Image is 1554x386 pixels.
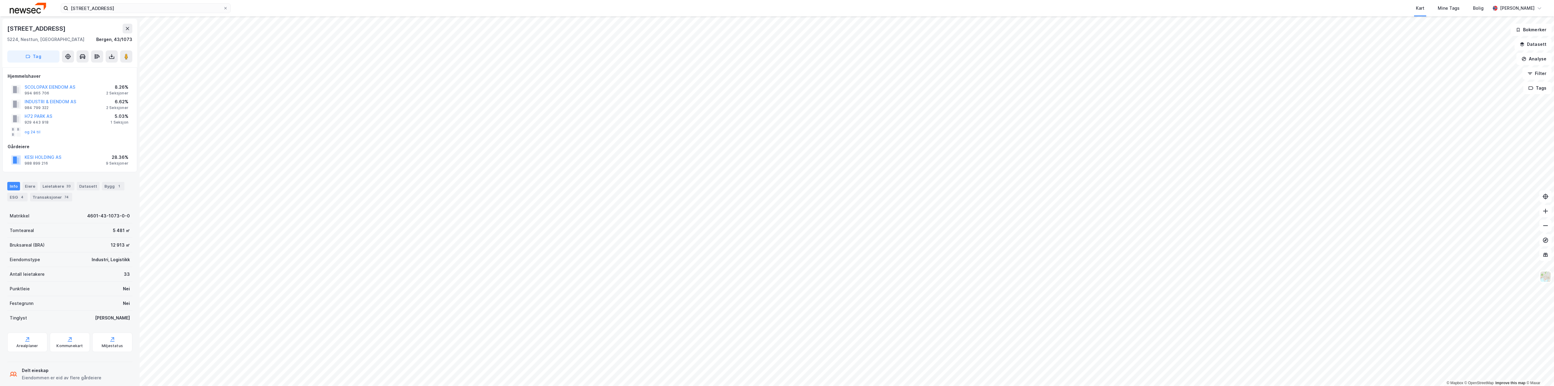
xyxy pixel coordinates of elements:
[102,182,124,190] div: Bygg
[10,285,30,292] div: Punktleie
[63,194,70,200] div: 74
[7,36,84,43] div: 5224, Nesttun, [GEOGRAPHIC_DATA]
[10,212,29,220] div: Matrikkel
[1464,381,1494,385] a: OpenStreetMap
[123,285,130,292] div: Nei
[1438,5,1460,12] div: Mine Tags
[25,161,48,166] div: 988 899 216
[92,256,130,263] div: Industri, Logistikk
[113,227,130,234] div: 5 481 ㎡
[65,183,72,189] div: 33
[10,227,34,234] div: Tomteareal
[106,84,128,91] div: 8.26%
[96,36,132,43] div: Bergen, 43/1073
[8,143,132,150] div: Gårdeiere
[1495,381,1525,385] a: Improve this map
[106,91,128,96] div: 2 Seksjoner
[1524,357,1554,386] iframe: Chat Widget
[123,300,130,307] div: Nei
[10,271,45,278] div: Antall leietakere
[106,154,128,161] div: 28.36%
[77,182,100,190] div: Datasett
[1511,24,1552,36] button: Bokmerker
[25,105,49,110] div: 984 799 322
[1516,53,1552,65] button: Analyse
[10,256,40,263] div: Eiendomstype
[25,120,49,125] div: 929 443 918
[106,161,128,166] div: 9 Seksjoner
[1523,82,1552,94] button: Tags
[19,194,25,200] div: 4
[22,182,38,190] div: Eiere
[10,300,33,307] div: Festegrunn
[56,343,83,348] div: Kommunekart
[7,24,67,33] div: [STREET_ADDRESS]
[7,193,28,201] div: ESG
[1473,5,1484,12] div: Bolig
[1416,5,1424,12] div: Kart
[1524,357,1554,386] div: Kontrollprogram for chat
[1500,5,1535,12] div: [PERSON_NAME]
[25,91,49,96] div: 994 865 706
[8,73,132,80] div: Hjemmelshaver
[1522,67,1552,80] button: Filter
[68,4,223,13] input: Søk på adresse, matrikkel, gårdeiere, leietakere eller personer
[22,367,101,374] div: Delt eieskap
[16,343,38,348] div: Arealplaner
[102,343,123,348] div: Miljøstatus
[7,50,59,63] button: Tag
[95,314,130,322] div: [PERSON_NAME]
[1540,271,1551,282] img: Z
[124,271,130,278] div: 33
[110,120,128,125] div: 1 Seksjon
[1515,38,1552,50] button: Datasett
[106,98,128,105] div: 6.62%
[7,182,20,190] div: Info
[1447,381,1463,385] a: Mapbox
[116,183,122,189] div: 1
[87,212,130,220] div: 4601-43-1073-0-0
[10,314,27,322] div: Tinglyst
[30,193,72,201] div: Transaksjoner
[111,241,130,249] div: 12 913 ㎡
[106,105,128,110] div: 2 Seksjoner
[10,241,45,249] div: Bruksareal (BRA)
[10,3,46,13] img: newsec-logo.f6e21ccffca1b3a03d2d.png
[110,113,128,120] div: 5.03%
[22,374,101,381] div: Eiendommen er eid av flere gårdeiere
[40,182,74,190] div: Leietakere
